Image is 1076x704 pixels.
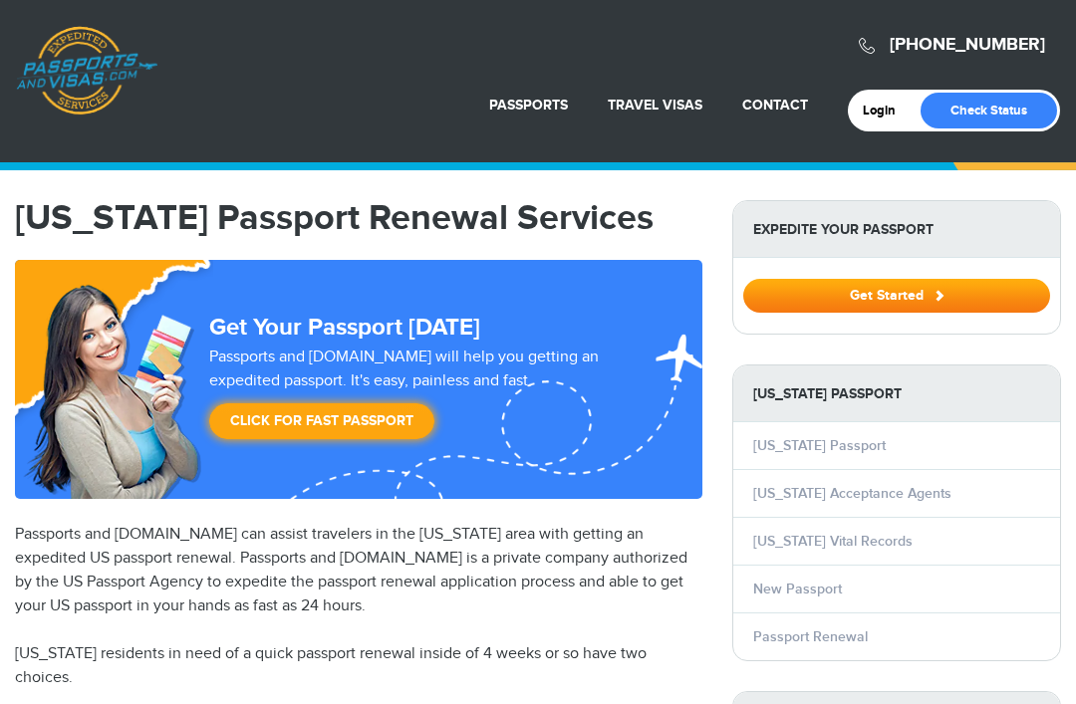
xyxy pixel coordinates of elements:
[753,485,951,502] a: [US_STATE] Acceptance Agents
[890,34,1045,56] a: [PHONE_NUMBER]
[16,26,157,116] a: Passports & [DOMAIN_NAME]
[742,97,808,114] a: Contact
[733,201,1060,258] strong: Expedite Your Passport
[201,346,626,449] div: Passports and [DOMAIN_NAME] will help you getting an expedited passport. It's easy, painless and ...
[15,523,702,618] p: Passports and [DOMAIN_NAME] can assist travelers in the [US_STATE] area with getting an expedited...
[209,403,434,439] a: Click for Fast Passport
[743,279,1050,313] button: Get Started
[753,437,886,454] a: [US_STATE] Passport
[489,97,568,114] a: Passports
[921,93,1057,128] a: Check Status
[753,581,842,597] a: New Passport
[733,365,1060,422] strong: [US_STATE] Passport
[753,533,913,550] a: [US_STATE] Vital Records
[608,97,702,114] a: Travel Visas
[15,200,702,236] h1: [US_STATE] Passport Renewal Services
[753,628,868,645] a: Passport Renewal
[15,642,702,690] p: [US_STATE] residents in need of a quick passport renewal inside of 4 weeks or so have two choices.
[863,103,910,118] a: Login
[209,313,480,342] strong: Get Your Passport [DATE]
[743,287,1050,303] a: Get Started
